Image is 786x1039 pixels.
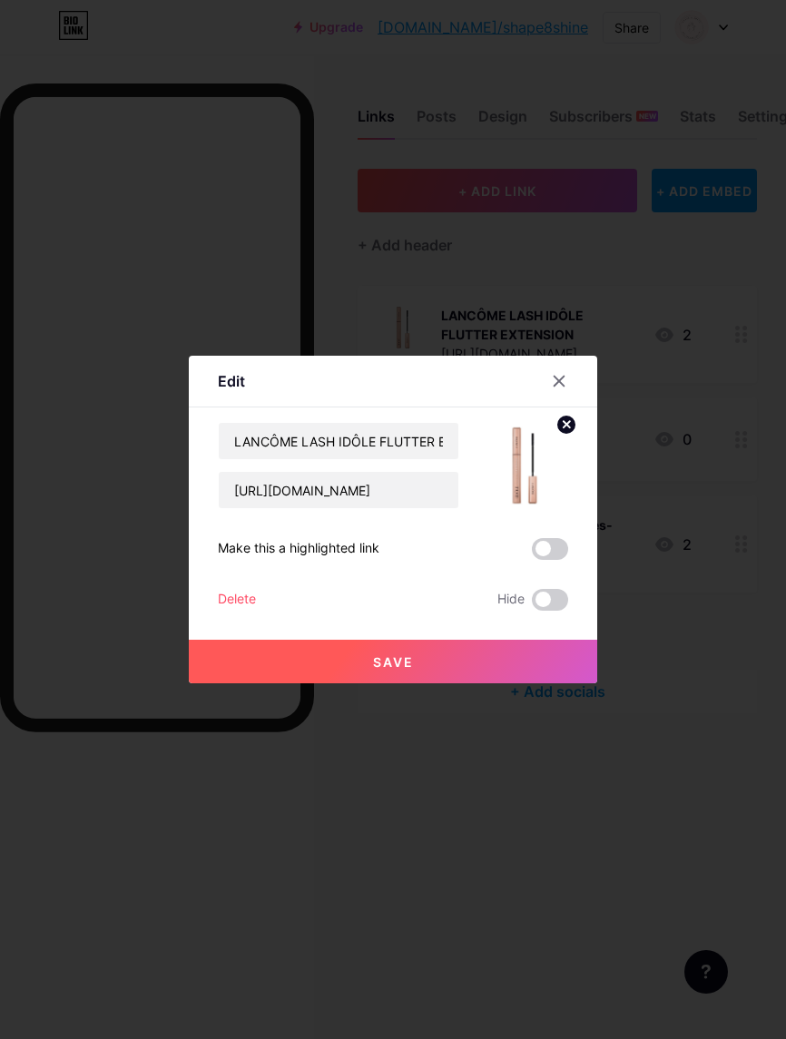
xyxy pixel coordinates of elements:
[497,589,525,611] span: Hide
[219,423,458,459] input: Title
[218,370,245,392] div: Edit
[481,422,568,509] img: link_thumbnail
[218,538,379,560] div: Make this a highlighted link
[189,640,597,683] button: Save
[218,589,256,611] div: Delete
[219,472,458,508] input: URL
[373,654,414,670] span: Save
